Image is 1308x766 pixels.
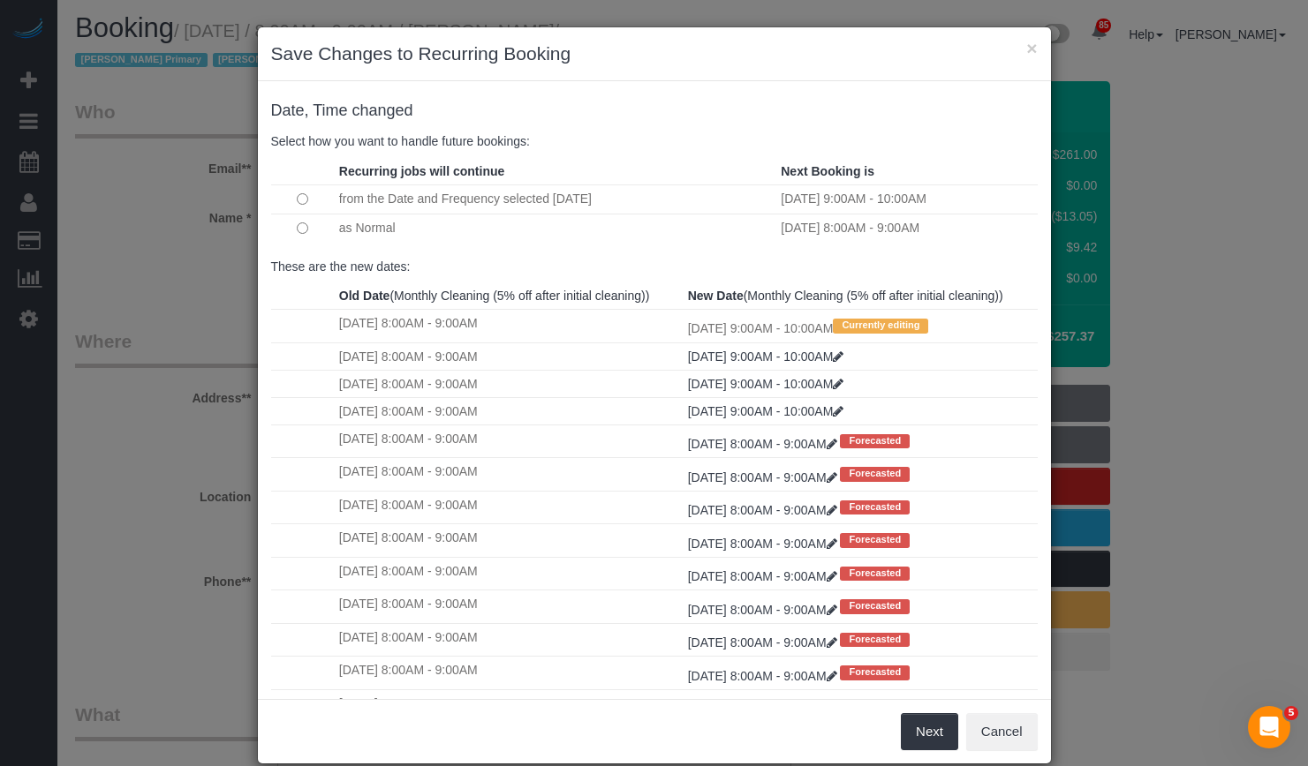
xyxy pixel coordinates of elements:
[335,424,684,457] td: [DATE] 8:00AM - 9:00AM
[335,214,776,243] td: as Normal
[776,184,1037,214] td: [DATE] 9:00AM - 10:00AM
[335,557,684,590] td: [DATE] 8:00AM - 9:00AM
[335,590,684,623] td: [DATE] 8:00AM - 9:00AM
[901,713,958,750] button: Next
[335,524,684,557] td: [DATE] 8:00AM - 9:00AM
[339,164,504,178] strong: Recurring jobs will continue
[271,41,1038,67] h3: Save Changes to Recurring Booking
[688,635,841,650] a: [DATE] 8:00AM - 9:00AM
[335,689,684,722] td: [DATE] 8:00AM - 9:00AM
[840,500,910,514] span: Forecasted
[335,458,684,491] td: [DATE] 8:00AM - 9:00AM
[840,467,910,481] span: Forecasted
[335,282,684,310] th: (Monthly Cleaning (5% off after initial cleaning))
[840,533,910,547] span: Forecasted
[840,699,910,713] span: Forecasted
[335,342,684,370] td: [DATE] 8:00AM - 9:00AM
[684,310,1038,342] td: [DATE] 9:00AM - 10:00AM
[335,370,684,397] td: [DATE] 8:00AM - 9:00AM
[271,101,348,119] span: Date, Time
[335,397,684,424] td: [DATE] 8:00AM - 9:00AM
[688,437,841,451] a: [DATE] 8:00AM - 9:00AM
[688,404,844,418] a: [DATE] 9:00AM - 10:00AM
[684,282,1038,310] th: (Monthly Cleaning (5% off after initial cleaning))
[688,503,841,517] a: [DATE] 8:00AM - 9:00AM
[335,623,684,656] td: [DATE] 8:00AM - 9:00AM
[781,164,874,178] strong: Next Booking is
[840,434,910,448] span: Forecasted
[688,669,841,683] a: [DATE] 8:00AM - 9:00AM
[688,569,841,583] a: [DATE] 8:00AM - 9:00AM
[776,214,1037,243] td: [DATE] 8:00AM - 9:00AM
[271,102,1038,120] h4: changed
[840,567,910,581] span: Forecasted
[840,633,910,647] span: Forecasted
[335,657,684,689] td: [DATE] 8:00AM - 9:00AM
[339,289,390,303] strong: Old Date
[1284,706,1298,720] span: 5
[1026,39,1037,57] button: ×
[271,132,1038,150] p: Select how you want to handle future bookings:
[688,537,841,551] a: [DATE] 8:00AM - 9:00AM
[335,310,684,342] td: [DATE] 8:00AM - 9:00AM
[966,713,1038,750] button: Cancel
[1248,706,1290,748] iframe: Intercom live chat
[688,603,841,617] a: [DATE] 8:00AM - 9:00AM
[840,599,910,613] span: Forecasted
[688,349,844,364] a: [DATE] 9:00AM - 10:00AM
[833,319,928,333] span: Currently editing
[840,665,910,680] span: Forecasted
[688,470,841,484] a: [DATE] 8:00AM - 9:00AM
[335,491,684,523] td: [DATE] 8:00AM - 9:00AM
[688,289,744,303] strong: New Date
[688,377,844,391] a: [DATE] 9:00AM - 10:00AM
[335,184,776,214] td: from the Date and Frequency selected [DATE]
[271,258,1038,275] p: These are the new dates:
